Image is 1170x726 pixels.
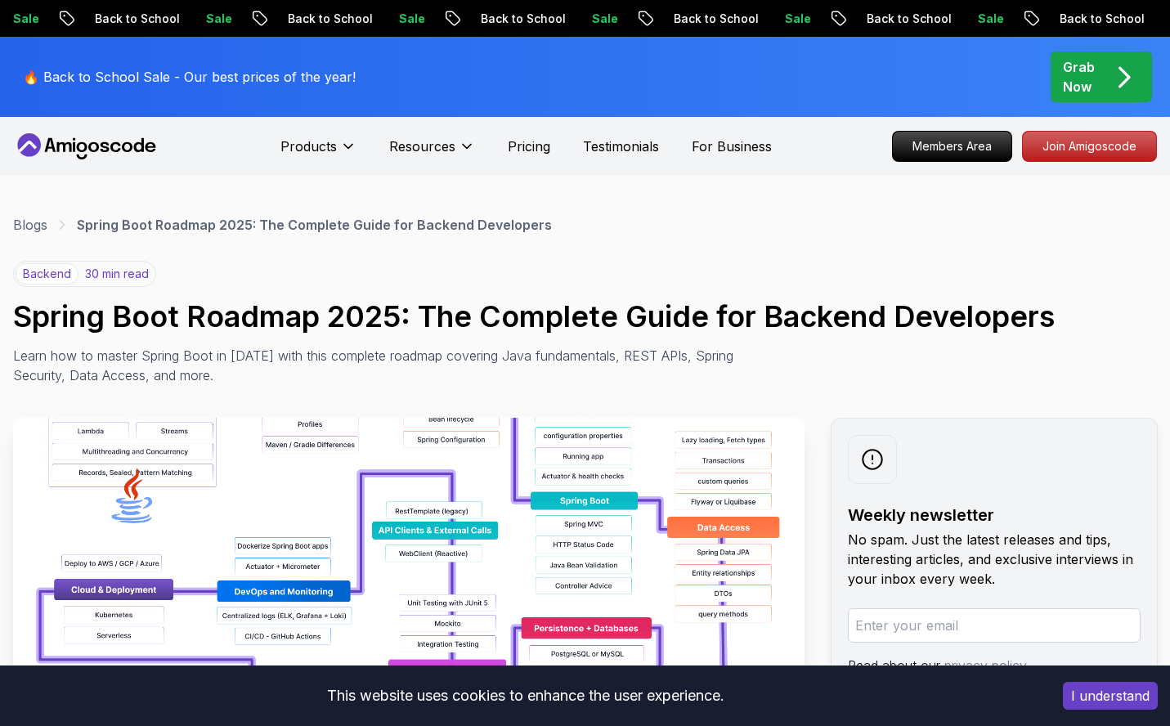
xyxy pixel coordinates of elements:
[13,300,1158,333] h1: Spring Boot Roadmap 2025: The Complete Guide for Backend Developers
[23,67,356,87] p: 🔥 Back to School Sale - Our best prices of the year!
[192,11,244,27] p: Sale
[280,137,337,156] p: Products
[12,678,1038,714] div: This website uses cookies to enhance the user experience.
[508,137,550,156] a: Pricing
[892,131,1012,162] a: Members Area
[583,137,659,156] a: Testimonials
[848,504,1141,527] h2: Weekly newsletter
[578,11,630,27] p: Sale
[1063,682,1158,710] button: Accept cookies
[692,137,772,156] a: For Business
[1046,11,1157,27] p: Back to School
[893,132,1011,161] p: Members Area
[660,11,771,27] p: Back to School
[848,530,1141,589] p: No spam. Just the latest releases and tips, interesting articles, and exclusive interviews in you...
[848,608,1141,643] input: Enter your email
[944,657,1026,674] a: privacy policy
[274,11,385,27] p: Back to School
[771,11,823,27] p: Sale
[16,263,78,285] p: backend
[389,137,455,156] p: Resources
[848,656,1141,675] p: Read about our .
[81,11,192,27] p: Back to School
[389,137,475,169] button: Resources
[964,11,1016,27] p: Sale
[13,346,746,385] p: Learn how to master Spring Boot in [DATE] with this complete roadmap covering Java fundamentals, ...
[280,137,356,169] button: Products
[85,266,149,282] p: 30 min read
[1063,57,1095,96] p: Grab Now
[853,11,964,27] p: Back to School
[1023,132,1156,161] p: Join Amigoscode
[1022,131,1157,162] a: Join Amigoscode
[77,215,552,235] p: Spring Boot Roadmap 2025: The Complete Guide for Backend Developers
[467,11,578,27] p: Back to School
[385,11,437,27] p: Sale
[13,215,47,235] a: Blogs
